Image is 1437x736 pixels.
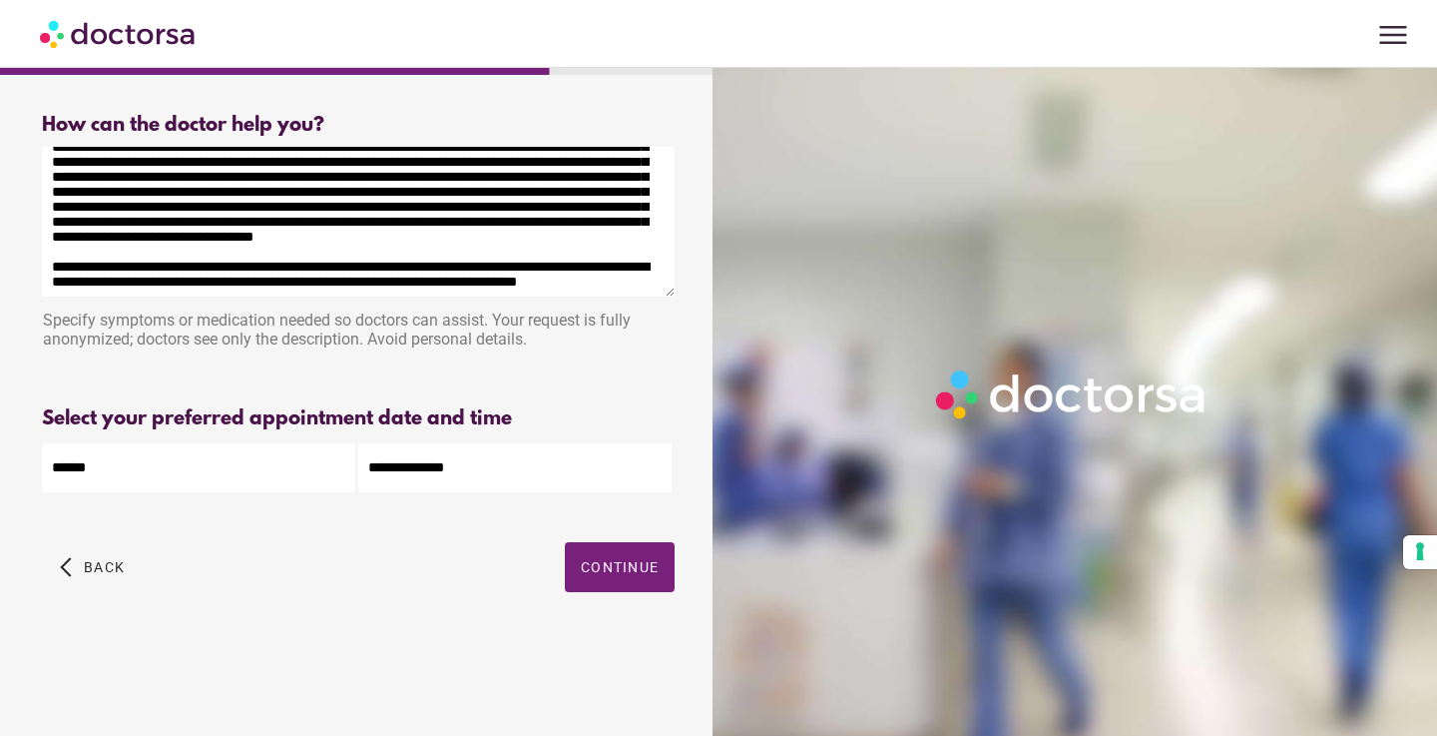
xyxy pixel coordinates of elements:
[42,114,675,137] div: How can the doctor help you?
[928,363,1215,426] img: Logo-Doctorsa-trans-White-partial-flat.png
[581,559,659,575] span: Continue
[42,407,675,430] div: Select your preferred appointment date and time
[565,542,675,592] button: Continue
[84,559,125,575] span: Back
[1374,16,1412,54] span: menu
[42,301,675,364] div: Specify symptoms or medication needed so doctors can assist. Your request is fully anonymized; do...
[52,542,133,592] button: arrow_back_ios Back
[40,11,198,56] img: Doctorsa.com
[1403,535,1437,569] button: Your consent preferences for tracking technologies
